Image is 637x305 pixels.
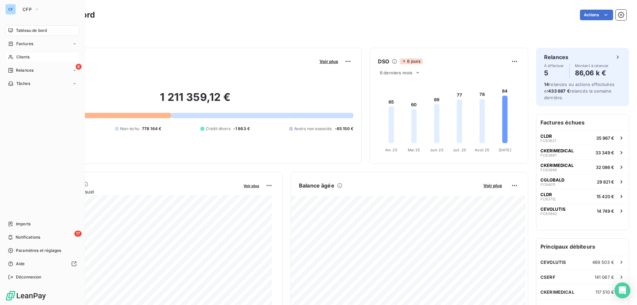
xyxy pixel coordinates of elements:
[380,70,412,75] span: 6 derniers mois
[37,188,239,195] span: Chiffre d'affaires mensuel
[540,274,555,280] span: CSERF
[385,148,397,152] tspan: Avr. 25
[16,54,30,60] span: Clients
[540,168,557,172] span: FC63896
[540,197,556,201] span: FC63712
[16,28,47,34] span: Tableau de bord
[540,139,556,143] span: FC63621
[536,160,629,174] button: CKERIMEDICALFC6389632 086 €
[16,221,31,227] span: Imports
[400,58,422,64] span: 6 jours
[540,289,574,295] span: CKERIMEDICAL
[575,68,609,78] h4: 86,06 k €
[540,260,566,265] span: CEVOLUTIS
[481,183,504,189] button: Voir plus
[536,114,629,130] h6: Factures échues
[294,126,332,132] span: Avoirs non associés
[5,290,46,301] img: Logo LeanPay
[597,208,614,214] span: 14 749 €
[540,192,552,197] span: CLDR
[580,10,613,20] button: Actions
[16,67,34,73] span: Relances
[206,126,231,132] span: Crédit divers
[475,148,489,152] tspan: Août 25
[596,150,614,155] span: 33 349 €
[318,58,340,64] button: Voir plus
[544,82,614,100] span: relances ou actions effectuées et relancés la semaine dernière.
[575,64,609,68] span: Montant à relancer
[544,64,564,68] span: À effectuer
[540,163,574,168] span: CKERIMEDICAL
[536,174,629,189] button: CGLOBALDFC6401129 821 €
[540,133,552,139] span: CLDR
[37,91,353,111] h2: 1 211 359,12 €
[16,81,30,87] span: Tâches
[5,259,79,269] a: Aide
[16,274,41,280] span: Déconnexion
[5,4,16,15] div: CF
[16,261,25,267] span: Aide
[540,183,555,187] span: FC64011
[16,41,33,47] span: Factures
[319,59,338,64] span: Voir plus
[548,88,570,94] span: 433 687 €
[544,68,564,78] h4: 5
[408,148,420,152] tspan: Mai 25
[299,182,334,190] h6: Balance âgée
[142,126,161,132] span: 778 164 €
[596,165,614,170] span: 32 086 €
[596,289,614,295] span: 117 510 €
[335,126,353,132] span: -65 150 €
[430,148,444,152] tspan: Juin 25
[76,64,82,70] span: 6
[536,130,629,145] button: CLDRFC6362135 967 €
[540,206,566,212] span: CEVOLUTIS
[597,179,614,185] span: 29 821 €
[242,183,261,189] button: Voir plus
[23,7,32,12] span: CFP
[453,148,466,152] tspan: Juil. 25
[74,231,82,237] span: 17
[592,260,614,265] span: 469 503 €
[536,145,629,160] button: CKERIMEDICALFC6389733 349 €
[16,248,61,254] span: Paramètres et réglages
[540,153,557,157] span: FC63897
[16,234,40,240] span: Notifications
[540,212,557,216] span: FC63942
[614,282,630,298] div: Open Intercom Messenger
[536,203,629,218] button: CEVOLUTISFC6394214 749 €
[233,126,250,132] span: -1 863 €
[483,183,502,188] span: Voir plus
[544,53,568,61] h6: Relances
[536,189,629,203] button: CLDRFC6371215 420 €
[540,148,574,153] span: CKERIMEDICAL
[378,57,389,65] h6: DSO
[536,239,629,255] h6: Principaux débiteurs
[244,184,259,188] span: Voir plus
[595,274,614,280] span: 141 067 €
[499,148,511,152] tspan: [DATE]
[596,135,614,141] span: 35 967 €
[544,82,549,87] span: 14
[597,194,614,199] span: 15 420 €
[120,126,139,132] span: Non-échu
[540,177,564,183] span: CGLOBALD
